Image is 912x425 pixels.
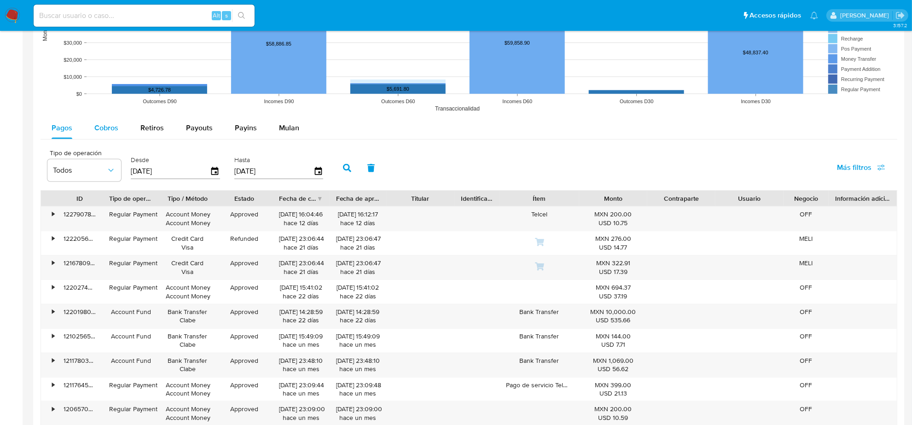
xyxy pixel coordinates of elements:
[749,11,801,20] span: Accesos rápidos
[840,11,892,20] p: cesar.gonzalez@mercadolibre.com.mx
[213,11,220,20] span: Alt
[893,22,907,29] span: 3.157.2
[34,10,255,22] input: Buscar usuario o caso...
[810,12,818,19] a: Notificaciones
[232,9,251,22] button: search-icon
[225,11,228,20] span: s
[895,11,905,20] a: Salir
